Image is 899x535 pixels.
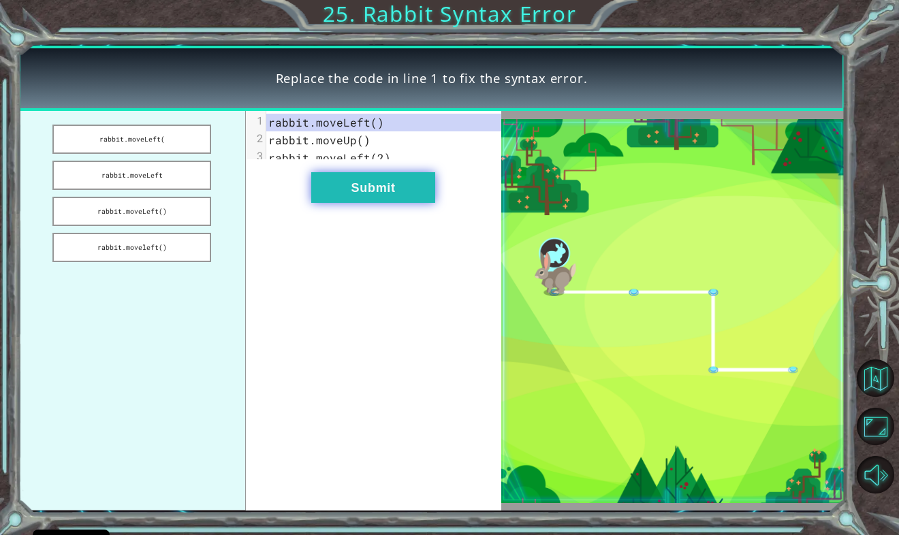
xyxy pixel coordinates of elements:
button: Maximize Browser [857,408,894,445]
button: rabbit.moveLeft( [52,125,211,154]
div: 1 [246,114,266,127]
div: 3 [246,149,266,163]
button: rabbit.moveleft() [52,233,211,262]
button: rabbit.moveLeft() [52,197,211,226]
div: 2 [246,131,266,145]
span: Replace the code in line 1 to fix the syntax error. [276,69,588,87]
button: rabbit.moveLeft [52,161,211,190]
img: Interactive Art [501,119,845,503]
span: rabbit.moveLeft() [268,115,384,129]
a: Back to Map [859,354,899,402]
button: Mute [857,456,894,493]
span: rabbit.moveUp() [268,133,370,147]
button: Submit [311,172,435,203]
span: rabbit.moveLeft(2) [268,150,391,165]
button: Back to Map [857,359,894,397]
